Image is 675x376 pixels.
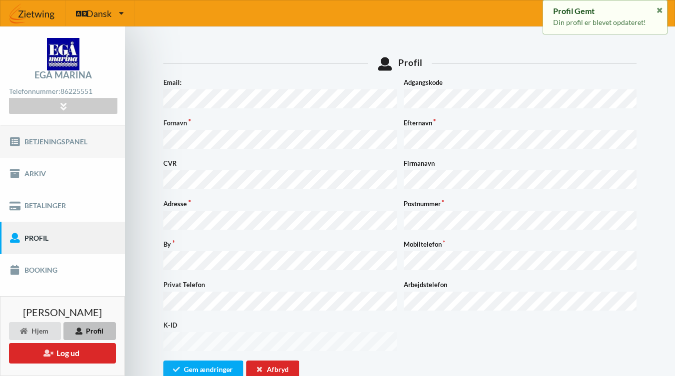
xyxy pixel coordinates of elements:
[9,322,61,340] div: Hjem
[404,77,637,87] label: Adgangskode
[163,199,397,209] label: Adresse
[404,158,637,168] label: Firmanavn
[163,280,397,290] label: Privat Telefon
[163,239,397,249] label: By
[404,118,637,128] label: Efternavn
[86,9,111,18] span: Dansk
[34,70,92,79] div: Egå Marina
[163,57,637,70] div: Profil
[47,38,79,70] img: logo
[553,6,657,16] div: Profil Gemt
[404,199,637,209] label: Postnummer
[163,77,397,87] label: Email:
[163,320,397,330] label: K-ID
[23,307,102,317] span: [PERSON_NAME]
[9,85,117,98] div: Telefonnummer:
[404,239,637,249] label: Mobiltelefon
[553,17,657,27] p: Din profil er blevet opdateret!
[163,118,397,128] label: Fornavn
[163,158,397,168] label: CVR
[63,322,116,340] div: Profil
[404,280,637,290] label: Arbejdstelefon
[9,343,116,364] button: Log ud
[60,87,92,95] strong: 86225551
